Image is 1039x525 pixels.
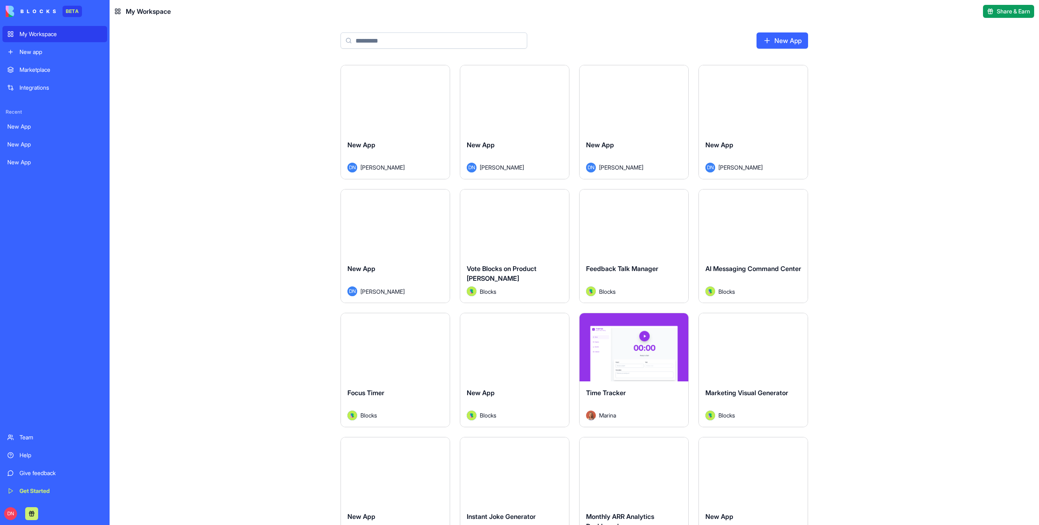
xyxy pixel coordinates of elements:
[360,287,405,296] span: [PERSON_NAME]
[360,163,405,172] span: [PERSON_NAME]
[347,286,357,296] span: DN
[599,287,616,296] span: Blocks
[586,286,596,296] img: Avatar
[705,163,715,172] span: DN
[480,287,496,296] span: Blocks
[467,411,476,420] img: Avatar
[19,469,102,477] div: Give feedback
[718,411,735,420] span: Blocks
[126,6,171,16] span: My Workspace
[7,158,102,166] div: New App
[341,189,450,303] a: New AppDN[PERSON_NAME]
[586,389,626,397] span: Time Tracker
[2,447,107,463] a: Help
[2,465,107,481] a: Give feedback
[460,313,569,427] a: New AppAvatarBlocks
[460,65,569,179] a: New AppDN[PERSON_NAME]
[2,109,107,115] span: Recent
[599,411,616,420] span: Marina
[4,507,17,520] span: DN
[705,265,801,273] span: AI Messaging Command Center
[2,62,107,78] a: Marketplace
[341,65,450,179] a: New AppDN[PERSON_NAME]
[983,5,1034,18] button: Share & Earn
[19,84,102,92] div: Integrations
[705,286,715,296] img: Avatar
[467,286,476,296] img: Avatar
[347,141,375,149] span: New App
[2,154,107,170] a: New App
[63,6,82,17] div: BETA
[19,487,102,495] div: Get Started
[19,451,102,459] div: Help
[6,6,56,17] img: logo
[347,411,357,420] img: Avatar
[7,123,102,131] div: New App
[467,512,536,521] span: Instant Joke Generator
[579,65,689,179] a: New AppDN[PERSON_NAME]
[480,163,524,172] span: [PERSON_NAME]
[467,389,495,397] span: New App
[2,80,107,96] a: Integrations
[467,163,476,172] span: DN
[586,141,614,149] span: New App
[698,189,808,303] a: AI Messaging Command CenterAvatarBlocks
[347,512,375,521] span: New App
[705,411,715,420] img: Avatar
[2,136,107,153] a: New App
[705,512,733,521] span: New App
[599,163,643,172] span: [PERSON_NAME]
[360,411,377,420] span: Blocks
[341,313,450,427] a: Focus TimerAvatarBlocks
[7,140,102,148] div: New App
[19,433,102,441] div: Team
[480,411,496,420] span: Blocks
[705,141,733,149] span: New App
[757,32,808,49] a: New App
[2,118,107,135] a: New App
[2,44,107,60] a: New app
[698,313,808,427] a: Marketing Visual GeneratorAvatarBlocks
[467,265,537,282] span: Vote Blocks on Product [PERSON_NAME]
[579,189,689,303] a: Feedback Talk ManagerAvatarBlocks
[347,163,357,172] span: DN
[19,48,102,56] div: New app
[997,7,1030,15] span: Share & Earn
[347,389,384,397] span: Focus Timer
[2,429,107,445] a: Team
[586,411,596,420] img: Avatar
[2,483,107,499] a: Get Started
[6,6,82,17] a: BETA
[579,313,689,427] a: Time TrackerAvatarMarina
[19,66,102,74] div: Marketplace
[586,163,596,172] span: DN
[705,389,788,397] span: Marketing Visual Generator
[467,141,495,149] span: New App
[586,265,658,273] span: Feedback Talk Manager
[347,265,375,273] span: New App
[718,287,735,296] span: Blocks
[460,189,569,303] a: Vote Blocks on Product [PERSON_NAME]AvatarBlocks
[718,163,763,172] span: [PERSON_NAME]
[2,26,107,42] a: My Workspace
[698,65,808,179] a: New AppDN[PERSON_NAME]
[19,30,102,38] div: My Workspace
